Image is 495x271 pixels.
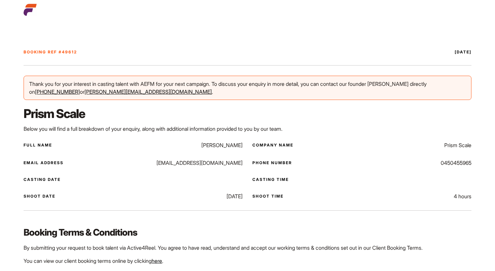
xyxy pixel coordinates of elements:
p: Booking Ref #49612 [24,49,244,55]
p: [DATE] [251,49,471,55]
h3: Booking Terms & Conditions [24,226,471,239]
p: Company Name [252,142,293,148]
p: By submitting your request to book talent via Active4Reel. You agree to have read, understand and... [24,244,471,252]
p: Shoot Time [252,193,284,199]
p: Shoot Date [24,193,55,199]
a: here [152,258,162,264]
p: [DATE] [227,192,243,200]
h2: Prism Scale [24,105,471,122]
p: Prism Scale [444,141,471,149]
p: Below you will find a full breakdown of your enquiry, along with additional information provided ... [24,125,471,133]
div: Thank you for your interest in casting talent with AEFM for your next campaign. To discuss your e... [24,76,471,100]
p: [PERSON_NAME] [201,141,243,149]
a: [PHONE_NUMBER] [35,88,80,95]
p: 0450455965 [441,159,471,167]
p: [EMAIL_ADDRESS][DOMAIN_NAME] [156,159,243,167]
img: cropped-aefm-brand-fav-22-square.png [24,3,37,16]
p: Casting Time [252,177,289,183]
p: 4 hours [454,192,471,200]
p: Phone Number [252,160,292,166]
p: Full Name [24,142,52,148]
p: You can view our client booking terms online by clicking . [24,257,471,265]
a: [PERSON_NAME][EMAIL_ADDRESS][DOMAIN_NAME] [84,88,212,95]
p: Email Address [24,160,64,166]
p: Casting Date [24,177,61,183]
